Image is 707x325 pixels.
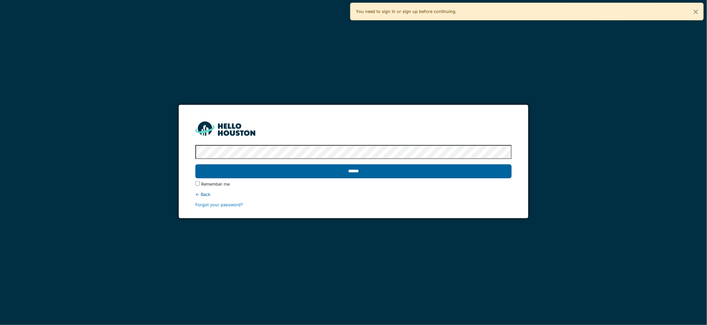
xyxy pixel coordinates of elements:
a: Forgot your password? [195,202,243,207]
img: HH_line-BYnF2_Hg.png [195,121,255,136]
button: Close [688,3,703,21]
div: ← Back [195,191,511,198]
div: You need to sign in or sign up before continuing. [350,3,704,20]
label: Remember me [201,181,230,187]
